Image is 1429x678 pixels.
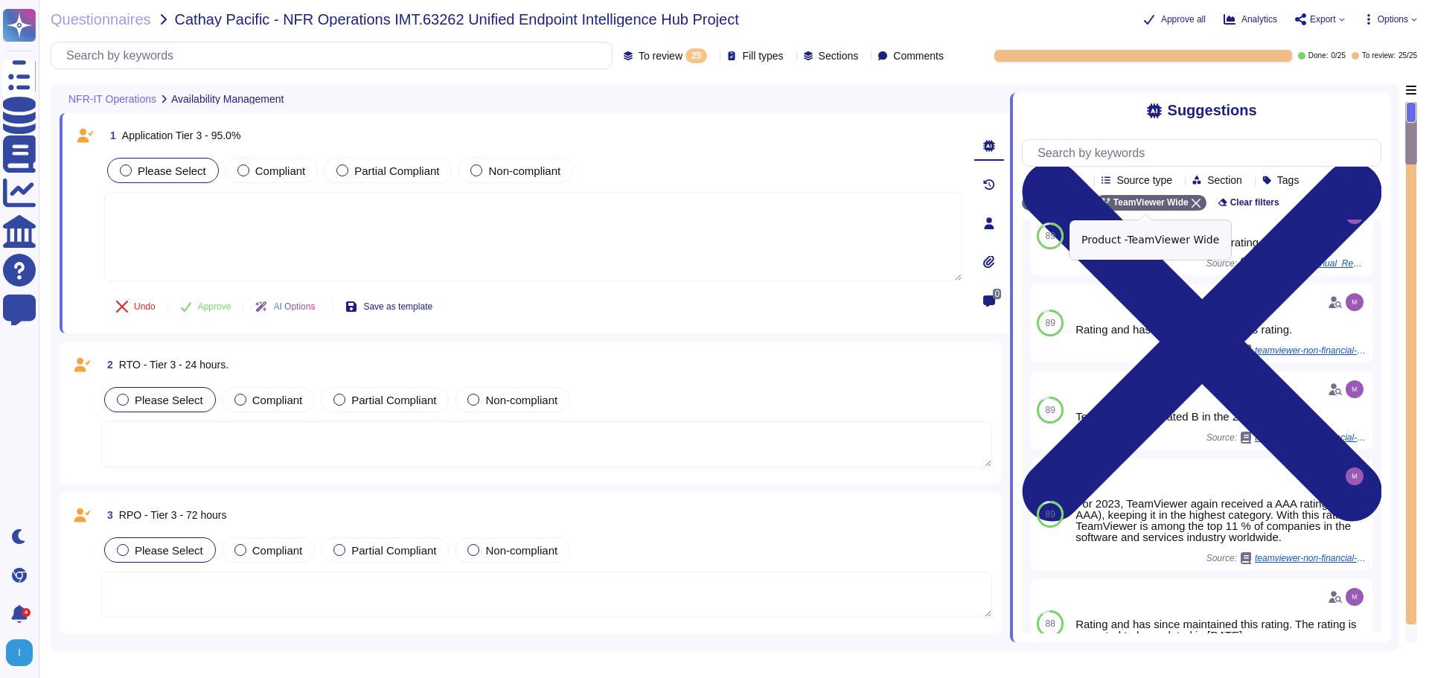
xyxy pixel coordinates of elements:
[138,164,206,177] span: Please Select
[3,636,43,669] button: user
[1224,13,1277,25] button: Analytics
[993,289,1001,299] span: 0
[1070,220,1231,260] div: Product - TeamViewer Wide
[485,394,557,406] span: Non-compliant
[485,544,557,557] span: Non-compliant
[354,164,439,177] span: Partial Compliant
[104,292,167,322] button: Undo
[22,608,31,617] div: 4
[1030,140,1381,166] input: Search by keywords
[68,94,156,104] span: NFR-IT Operations
[1310,15,1336,24] span: Export
[351,544,436,557] span: Partial Compliant
[59,42,612,68] input: Search by keywords
[1161,15,1206,24] span: Approve all
[252,394,303,406] span: Compliant
[255,164,306,177] span: Compliant
[819,51,859,61] span: Sections
[252,544,303,557] span: Compliant
[273,302,315,311] span: AI Options
[363,302,432,311] span: Save as template
[1378,15,1408,24] span: Options
[1346,467,1364,485] img: user
[135,544,203,557] span: Please Select
[1045,406,1055,415] span: 89
[893,51,944,61] span: Comments
[1045,510,1055,519] span: 89
[1143,13,1206,25] button: Approve all
[122,129,241,141] span: Application Tier 3 - 95.0%
[175,12,739,27] span: Cathay Pacific - NFR Operations IMT.63262 Unified Endpoint Intelligence Hub Project
[351,394,436,406] span: Partial Compliant
[1045,231,1055,240] span: 89
[168,292,243,322] button: Approve
[1346,293,1364,311] img: user
[101,359,113,370] span: 2
[1346,588,1364,606] img: user
[333,292,444,322] button: Save as template
[119,359,228,371] span: RTO - Tier 3 - 24 hours.
[1362,52,1396,60] span: To review:
[1075,618,1366,641] div: Rating and has since maintained this rating. The rating is expected to be updated in [DATE].
[1045,619,1055,628] span: 88
[135,394,203,406] span: Please Select
[51,12,151,27] span: Questionnaires
[171,94,284,104] span: Availability Management
[1045,319,1055,327] span: 89
[1331,52,1345,60] span: 0 / 25
[101,510,113,520] span: 3
[6,639,33,666] img: user
[1346,380,1364,398] img: user
[119,509,227,521] span: RPO - Tier 3 - 72 hours
[104,130,116,141] span: 1
[685,48,707,63] div: 25
[198,302,231,311] span: Approve
[742,51,783,61] span: Fill types
[1308,52,1329,60] span: Done:
[1241,15,1277,24] span: Analytics
[639,51,682,61] span: To review
[488,164,560,177] span: Non-compliant
[1398,52,1417,60] span: 25 / 25
[134,302,156,311] span: Undo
